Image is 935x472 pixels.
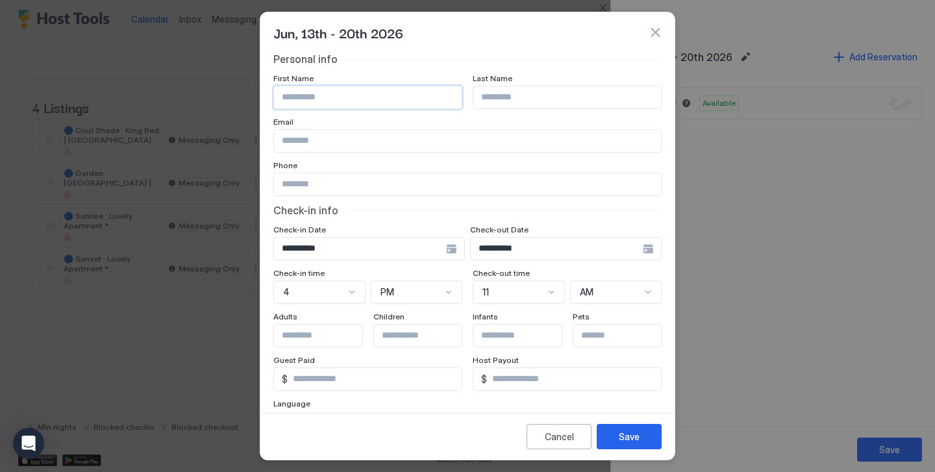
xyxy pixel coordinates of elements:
span: $ [282,373,288,385]
input: Input Field [473,86,661,108]
span: Language [273,399,310,408]
input: Input Field [274,325,380,347]
input: Input Field [473,325,580,347]
span: Check-out time [473,268,530,278]
input: Input Field [288,368,462,390]
input: Input Field [274,130,661,152]
span: Check-out Date [470,225,529,234]
div: Cancel [545,430,574,443]
span: Check-in info [273,204,338,217]
input: Input Field [374,325,480,347]
input: Input Field [573,325,680,347]
span: Phone [273,160,297,170]
span: Infants [473,312,498,321]
button: Save [597,424,662,449]
span: Host Payout [473,355,519,365]
input: Input Field [487,368,661,390]
span: $ [481,373,487,385]
span: Adults [273,312,297,321]
span: Personal info [273,53,338,66]
button: Cancel [527,424,592,449]
span: PM [380,286,394,298]
span: 11 [482,286,489,298]
input: Input Field [274,86,462,108]
span: AM [580,286,593,298]
span: Last Name [473,73,512,83]
span: 4 [283,286,290,298]
span: Guest Paid [273,355,315,365]
span: First Name [273,73,314,83]
span: Children [373,312,405,321]
div: Open Intercom Messenger [13,428,44,459]
span: Email [273,117,293,127]
span: Jun, 13th - 20th 2026 [273,23,403,42]
input: Input Field [274,238,446,260]
input: Input Field [471,238,643,260]
span: Pets [573,312,590,321]
span: Check-in Date [273,225,326,234]
div: Save [619,430,640,443]
span: Check-in time [273,268,325,278]
input: Input Field [274,173,661,195]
